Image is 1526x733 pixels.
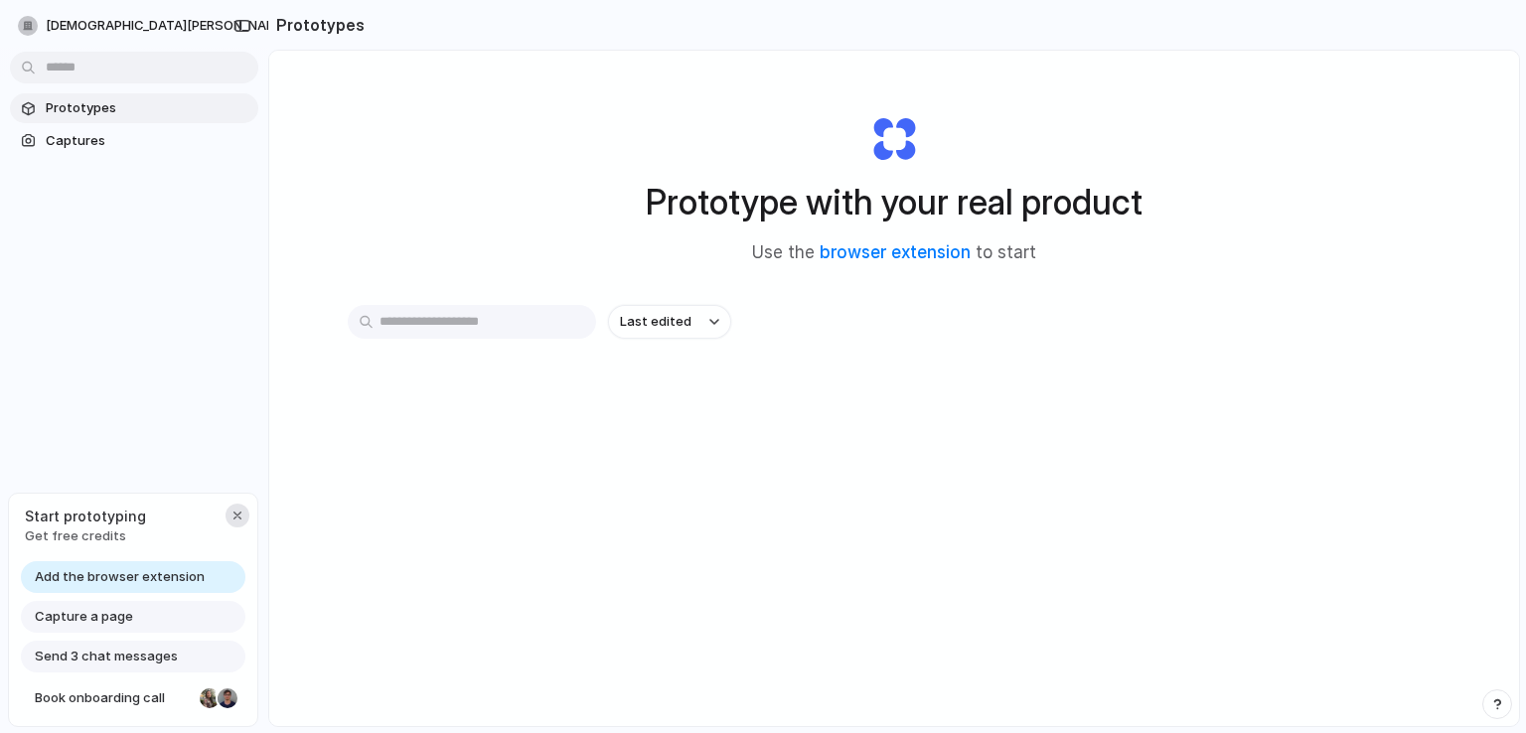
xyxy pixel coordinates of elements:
[620,312,691,332] span: Last edited
[46,98,250,118] span: Prototypes
[35,567,205,587] span: Add the browser extension
[198,686,222,710] div: Nicole Kubica
[10,93,258,123] a: Prototypes
[46,131,250,151] span: Captures
[216,686,239,710] div: Christian Iacullo
[752,240,1036,266] span: Use the to start
[268,13,365,37] h2: Prototypes
[21,682,245,714] a: Book onboarding call
[608,305,731,339] button: Last edited
[820,242,971,262] a: browser extension
[646,176,1143,228] h1: Prototype with your real product
[35,647,178,666] span: Send 3 chat messages
[35,607,133,627] span: Capture a page
[10,10,319,42] button: [DEMOGRAPHIC_DATA][PERSON_NAME]
[25,526,146,546] span: Get free credits
[46,16,288,36] span: [DEMOGRAPHIC_DATA][PERSON_NAME]
[35,688,192,708] span: Book onboarding call
[10,126,258,156] a: Captures
[25,506,146,526] span: Start prototyping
